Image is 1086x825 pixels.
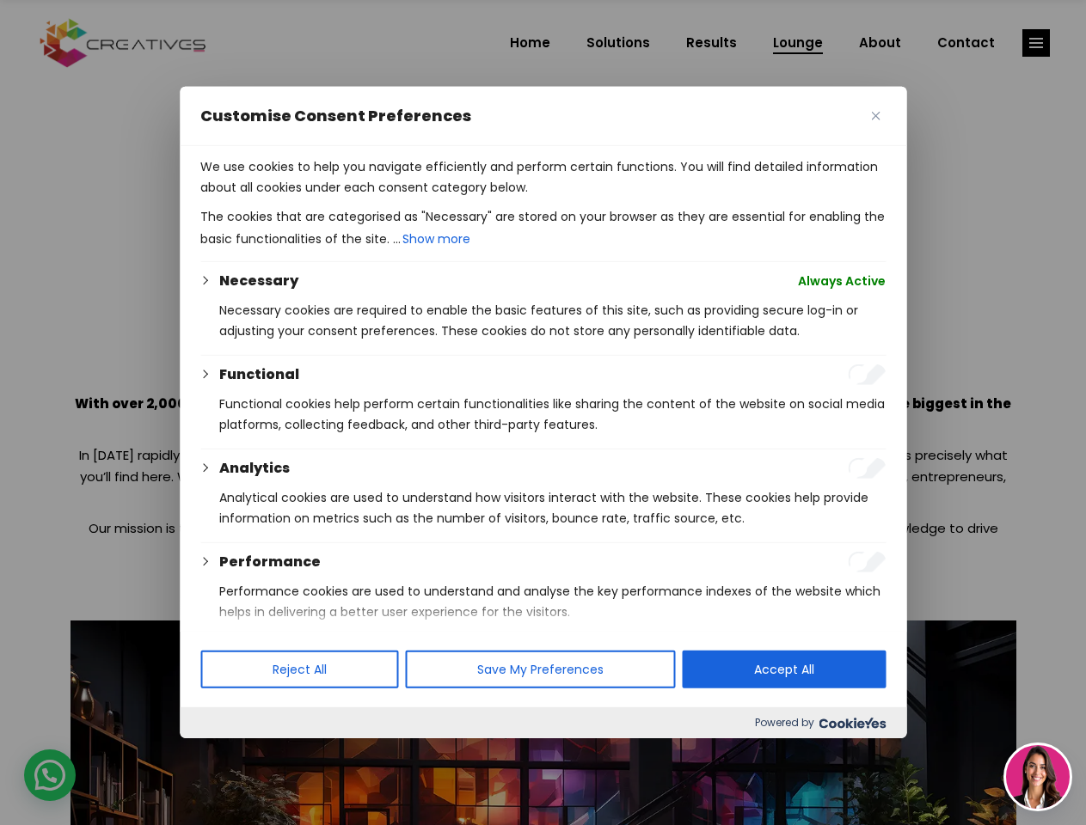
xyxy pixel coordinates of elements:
button: Performance [219,552,321,572]
button: Show more [401,227,472,251]
span: Always Active [798,271,886,291]
p: We use cookies to help you navigate efficiently and perform certain functions. You will find deta... [200,156,886,198]
input: Enable Functional [848,364,886,385]
button: Close [865,106,886,126]
span: Customise Consent Preferences [200,106,471,126]
img: Close [871,112,880,120]
input: Enable Performance [848,552,886,572]
img: Cookieyes logo [819,718,886,729]
button: Functional [219,364,299,385]
input: Enable Analytics [848,458,886,479]
p: Necessary cookies are required to enable the basic features of this site, such as providing secur... [219,300,886,341]
div: Customise Consent Preferences [180,87,906,738]
p: Analytical cookies are used to understand how visitors interact with the website. These cookies h... [219,487,886,529]
p: Functional cookies help perform certain functionalities like sharing the content of the website o... [219,394,886,435]
button: Save My Preferences [405,651,675,688]
p: The cookies that are categorised as "Necessary" are stored on your browser as they are essential ... [200,206,886,251]
div: Powered by [180,707,906,738]
button: Accept All [682,651,886,688]
img: agent [1006,745,1070,809]
p: Performance cookies are used to understand and analyse the key performance indexes of the website... [219,581,886,622]
button: Analytics [219,458,290,479]
button: Necessary [219,271,298,291]
button: Reject All [200,651,398,688]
